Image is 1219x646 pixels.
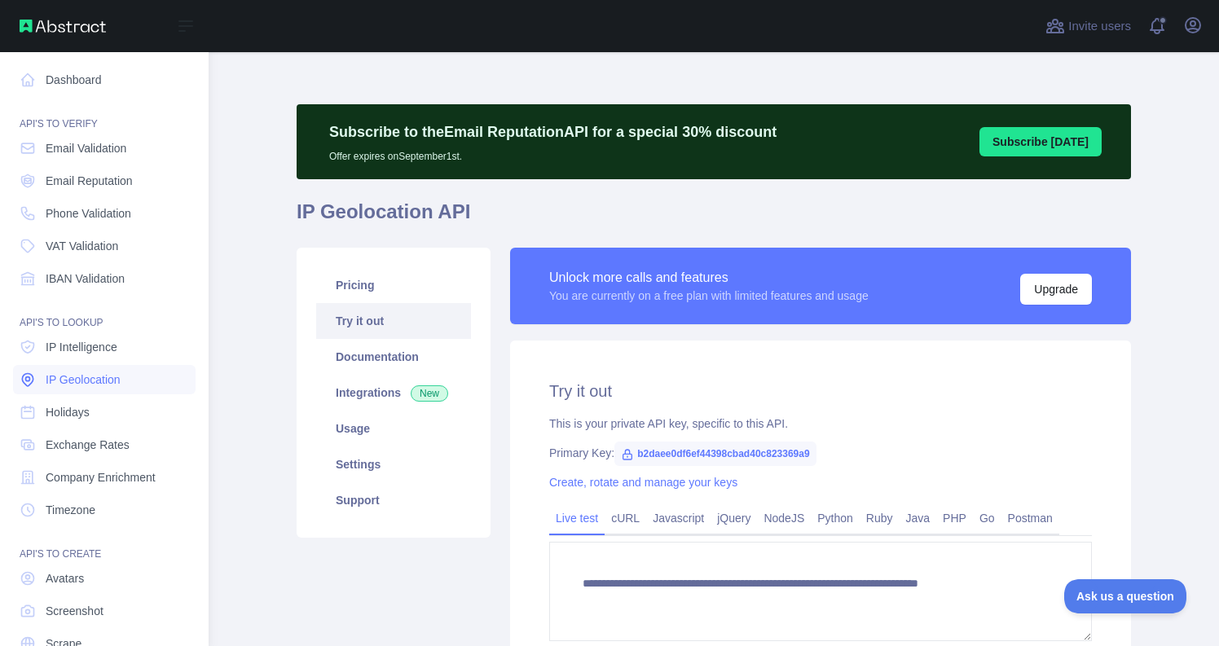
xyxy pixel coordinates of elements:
[46,437,130,453] span: Exchange Rates
[329,121,777,143] p: Subscribe to the Email Reputation API for a special 30 % discount
[46,205,131,222] span: Phone Validation
[46,270,125,287] span: IBAN Validation
[549,415,1092,432] div: This is your private API key, specific to this API.
[46,404,90,420] span: Holidays
[13,134,196,163] a: Email Validation
[46,570,84,587] span: Avatars
[46,371,121,388] span: IP Geolocation
[13,463,196,492] a: Company Enrichment
[297,199,1131,238] h1: IP Geolocation API
[316,267,471,303] a: Pricing
[46,140,126,156] span: Email Validation
[614,442,816,466] span: b2daee0df6ef44398cbad40c823369a9
[329,143,777,163] p: Offer expires on September 1st.
[411,385,448,402] span: New
[936,505,973,531] a: PHP
[1068,17,1131,36] span: Invite users
[757,505,811,531] a: NodeJS
[13,166,196,196] a: Email Reputation
[549,380,1092,402] h2: Try it out
[316,375,471,411] a: Integrations New
[1001,505,1059,531] a: Postman
[316,446,471,482] a: Settings
[549,505,605,531] a: Live test
[549,288,869,304] div: You are currently on a free plan with limited features and usage
[13,332,196,362] a: IP Intelligence
[46,502,95,518] span: Timezone
[316,339,471,375] a: Documentation
[13,98,196,130] div: API'S TO VERIFY
[13,398,196,427] a: Holidays
[605,505,646,531] a: cURL
[13,596,196,626] a: Screenshot
[900,505,937,531] a: Java
[1064,579,1186,613] iframe: Toggle Customer Support
[13,231,196,261] a: VAT Validation
[13,264,196,293] a: IBAN Validation
[13,297,196,329] div: API'S TO LOOKUP
[13,564,196,593] a: Avatars
[973,505,1001,531] a: Go
[46,339,117,355] span: IP Intelligence
[860,505,900,531] a: Ruby
[20,20,106,33] img: Abstract API
[46,173,133,189] span: Email Reputation
[46,603,103,619] span: Screenshot
[13,495,196,525] a: Timezone
[13,199,196,228] a: Phone Validation
[13,430,196,459] a: Exchange Rates
[549,445,1092,461] div: Primary Key:
[711,505,757,531] a: jQuery
[646,505,711,531] a: Javascript
[13,65,196,94] a: Dashboard
[811,505,860,531] a: Python
[549,476,737,489] a: Create, rotate and manage your keys
[316,482,471,518] a: Support
[46,238,118,254] span: VAT Validation
[316,411,471,446] a: Usage
[13,528,196,560] div: API'S TO CREATE
[316,303,471,339] a: Try it out
[979,127,1102,156] button: Subscribe [DATE]
[1020,274,1092,305] button: Upgrade
[549,268,869,288] div: Unlock more calls and features
[13,365,196,394] a: IP Geolocation
[46,469,156,486] span: Company Enrichment
[1042,13,1134,39] button: Invite users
